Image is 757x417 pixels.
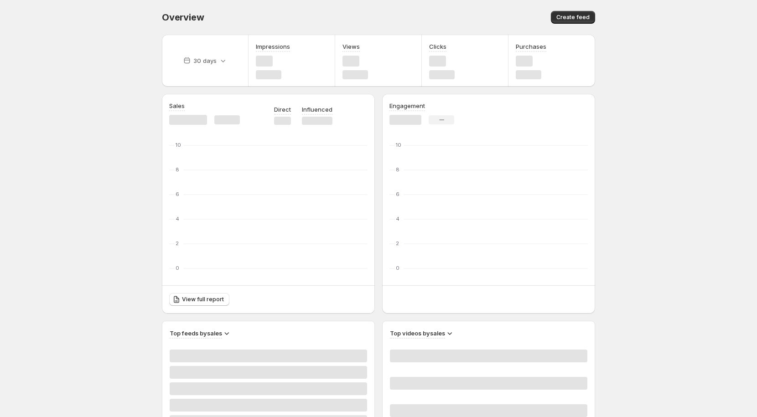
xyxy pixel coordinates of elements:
[176,265,179,271] text: 0
[396,240,399,247] text: 2
[396,216,399,222] text: 4
[176,191,179,197] text: 6
[256,42,290,51] h3: Impressions
[176,216,179,222] text: 4
[396,166,399,173] text: 8
[390,329,445,338] h3: Top videos by sales
[302,105,332,114] p: Influenced
[274,105,291,114] p: Direct
[396,191,399,197] text: 6
[429,42,446,51] h3: Clicks
[162,12,204,23] span: Overview
[176,142,181,148] text: 10
[389,101,425,110] h3: Engagement
[193,56,217,65] p: 30 days
[516,42,546,51] h3: Purchases
[169,101,185,110] h3: Sales
[169,293,229,306] a: View full report
[170,329,222,338] h3: Top feeds by sales
[396,142,401,148] text: 10
[176,240,179,247] text: 2
[396,265,399,271] text: 0
[556,14,590,21] span: Create feed
[182,296,224,303] span: View full report
[551,11,595,24] button: Create feed
[342,42,360,51] h3: Views
[176,166,179,173] text: 8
